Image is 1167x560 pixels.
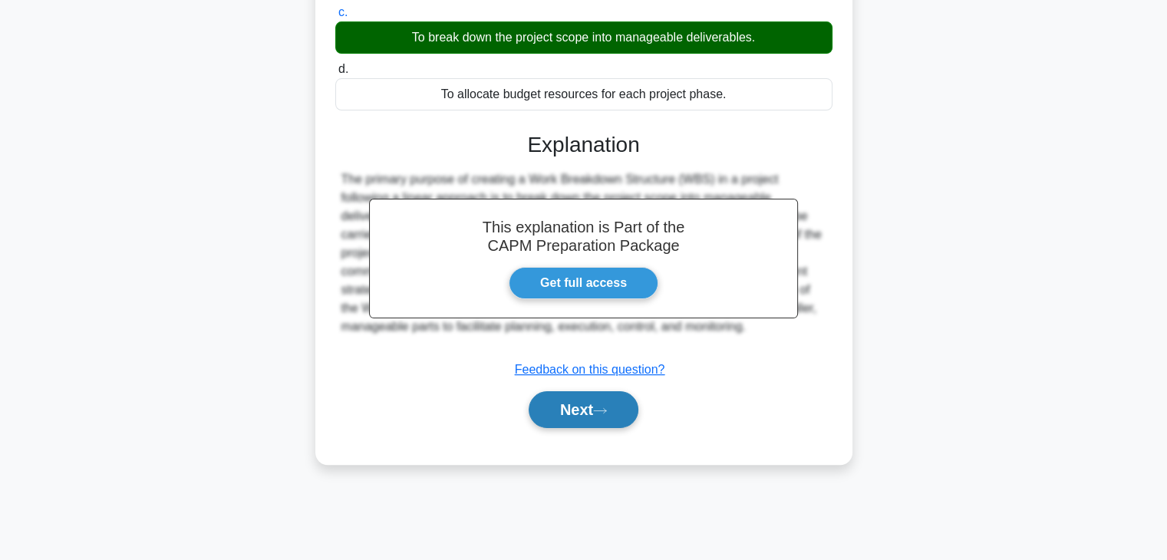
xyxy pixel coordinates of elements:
[335,78,832,110] div: To allocate budget resources for each project phase.
[515,363,665,376] a: Feedback on this question?
[344,132,823,158] h3: Explanation
[338,62,348,75] span: d.
[335,21,832,54] div: To break down the project scope into manageable deliverables.
[529,391,638,428] button: Next
[509,267,658,299] a: Get full access
[341,170,826,336] div: The primary purpose of creating a Work Breakdown Structure (WBS) in a project following a linear ...
[338,5,348,18] span: c.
